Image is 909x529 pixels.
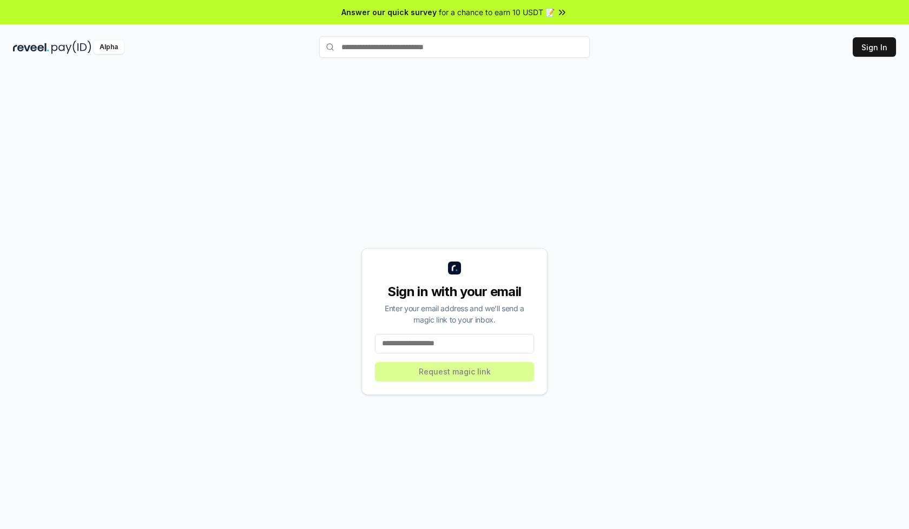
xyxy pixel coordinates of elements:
[448,262,461,274] img: logo_small
[375,303,534,325] div: Enter your email address and we’ll send a magic link to your inbox.
[439,6,555,18] span: for a chance to earn 10 USDT 📝
[375,283,534,300] div: Sign in with your email
[51,41,91,54] img: pay_id
[341,6,437,18] span: Answer our quick survey
[853,37,896,57] button: Sign In
[13,41,49,54] img: reveel_dark
[94,41,124,54] div: Alpha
